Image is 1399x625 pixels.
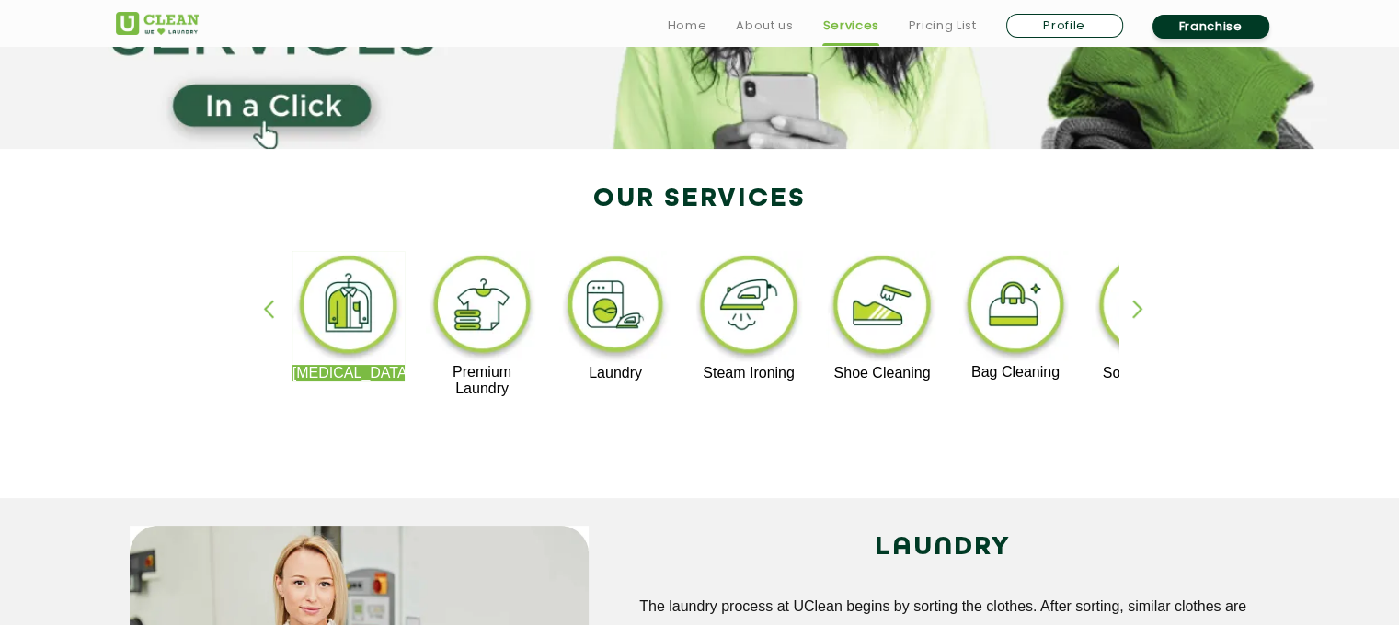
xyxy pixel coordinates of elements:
a: Pricing List [909,15,977,37]
p: Premium Laundry [426,364,539,397]
p: Steam Ironing [693,365,806,381]
p: Sofa Cleaning [1092,365,1205,381]
img: bag_cleaning_11zon.webp [959,251,1072,364]
p: Shoe Cleaning [826,365,939,381]
p: Bag Cleaning [959,364,1072,381]
img: premium_laundry_cleaning_11zon.webp [426,251,539,364]
p: [MEDICAL_DATA] [292,365,406,381]
a: About us [736,15,793,37]
img: dry_cleaning_11zon.webp [292,251,406,365]
p: Laundry [559,365,672,381]
img: sofa_cleaning_11zon.webp [1092,251,1205,365]
img: UClean Laundry and Dry Cleaning [116,12,199,35]
img: shoe_cleaning_11zon.webp [826,251,939,365]
h2: LAUNDRY [616,526,1270,570]
img: steam_ironing_11zon.webp [693,251,806,365]
img: laundry_cleaning_11zon.webp [559,251,672,365]
a: Franchise [1152,15,1269,39]
a: Services [822,15,878,37]
a: Profile [1006,14,1123,38]
a: Home [668,15,707,37]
